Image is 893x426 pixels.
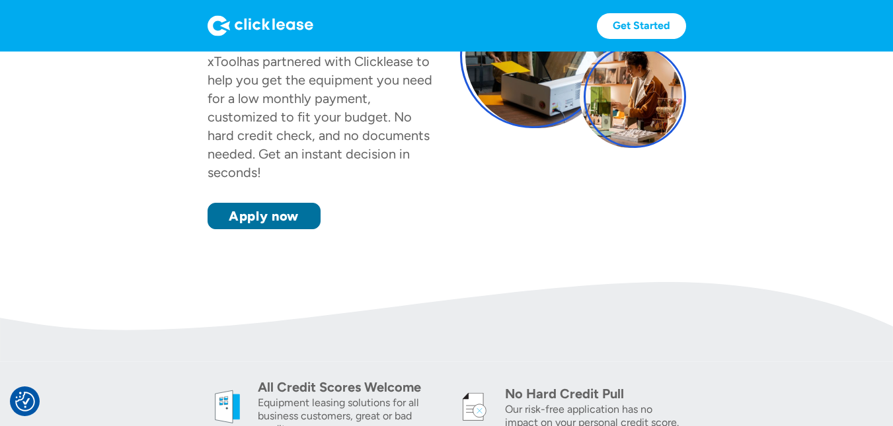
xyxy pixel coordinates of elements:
[597,13,686,39] a: Get Started
[208,15,313,36] img: Logo
[258,378,439,396] div: All Credit Scores Welcome
[208,203,321,229] a: Apply now
[15,392,35,411] img: Revisit consent button
[208,53,239,69] div: xTool
[15,392,35,411] button: Consent Preferences
[505,384,686,403] div: No Hard Credit Pull
[208,53,432,180] div: has partnered with Clicklease to help you get the equipment you need for a low monthly payment, c...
